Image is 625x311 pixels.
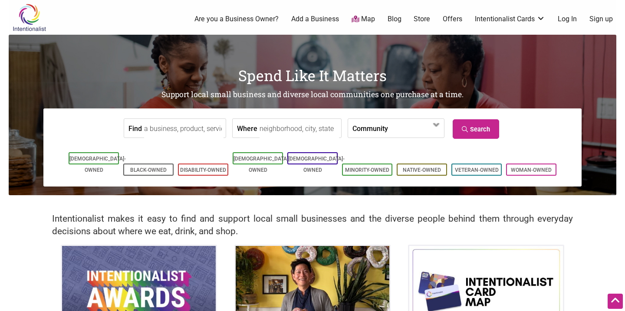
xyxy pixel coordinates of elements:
[288,156,345,173] a: [DEMOGRAPHIC_DATA]-Owned
[608,294,623,309] div: Scroll Back to Top
[475,14,545,24] a: Intentionalist Cards
[388,14,401,24] a: Blog
[589,14,613,24] a: Sign up
[130,167,167,173] a: Black-Owned
[9,65,616,86] h1: Spend Like It Matters
[403,167,441,173] a: Native-Owned
[52,213,573,238] h2: Intentionalist makes it easy to find and support local small businesses and the diverse people be...
[144,119,224,138] input: a business, product, service
[414,14,430,24] a: Store
[352,14,375,24] a: Map
[511,167,552,173] a: Woman-Owned
[69,156,126,173] a: [DEMOGRAPHIC_DATA]-Owned
[291,14,339,24] a: Add a Business
[453,119,499,139] a: Search
[443,14,462,24] a: Offers
[237,119,257,137] label: Where
[180,167,226,173] a: Disability-Owned
[9,3,50,32] img: Intentionalist
[234,156,290,173] a: [DEMOGRAPHIC_DATA]-Owned
[194,14,279,24] a: Are you a Business Owner?
[128,119,142,137] label: Find
[9,89,616,100] h2: Support local small business and diverse local communities one purchase at a time.
[352,119,388,137] label: Community
[260,119,339,138] input: neighborhood, city, state
[455,167,499,173] a: Veteran-Owned
[345,167,389,173] a: Minority-Owned
[558,14,577,24] a: Log In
